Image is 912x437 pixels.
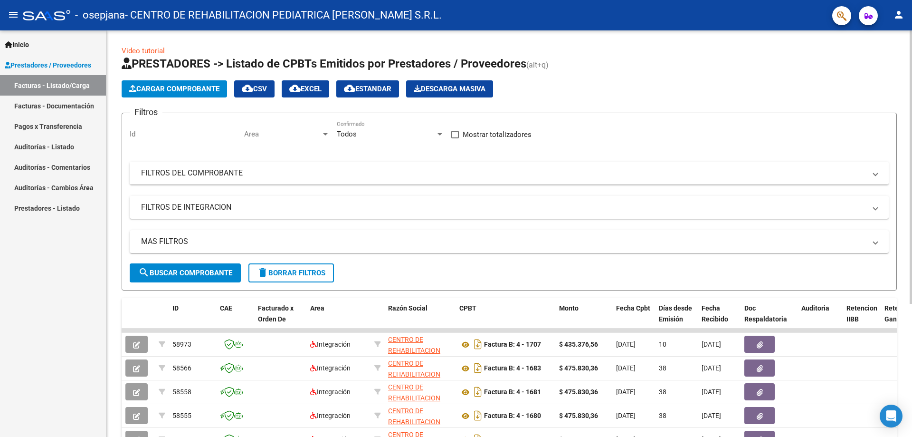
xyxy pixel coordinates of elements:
[612,298,655,340] datatable-header-cell: Fecha Cpbt
[129,85,219,93] span: Cargar Comprobante
[242,83,253,94] mat-icon: cloud_download
[702,340,721,348] span: [DATE]
[220,304,232,312] span: CAE
[472,408,484,423] i: Descargar documento
[559,364,598,372] strong: $ 475.830,36
[456,298,555,340] datatable-header-cell: CPBT
[310,304,324,312] span: Area
[130,106,162,119] h3: Filtros
[388,334,452,354] div: 30713516607
[172,304,179,312] span: ID
[655,298,698,340] datatable-header-cell: Días desde Emisión
[234,80,275,97] button: CSV
[310,388,351,396] span: Integración
[744,304,787,323] span: Doc Respaldatoria
[388,383,440,434] span: CENTRO DE REHABILITACION PEDIATRICA [PERSON_NAME] S.R.L.
[846,304,877,323] span: Retencion IIBB
[459,304,476,312] span: CPBT
[388,358,452,378] div: 30713516607
[242,85,267,93] span: CSV
[172,340,191,348] span: 58973
[616,304,650,312] span: Fecha Cpbt
[122,80,227,97] button: Cargar Comprobante
[216,298,254,340] datatable-header-cell: CAE
[254,298,306,340] datatable-header-cell: Facturado x Orden De
[169,298,216,340] datatable-header-cell: ID
[257,267,268,278] mat-icon: delete
[659,304,692,323] span: Días desde Emisión
[484,341,541,349] strong: Factura B: 4 - 1707
[484,365,541,372] strong: Factura B: 4 - 1683
[130,230,889,253] mat-expansion-panel-header: MAS FILTROS
[138,269,232,277] span: Buscar Comprobante
[616,412,636,419] span: [DATE]
[702,304,728,323] span: Fecha Recibido
[344,85,391,93] span: Estandar
[310,340,351,348] span: Integración
[559,412,598,419] strong: $ 475.830,36
[893,9,904,20] mat-icon: person
[472,337,484,352] i: Descargar documento
[388,359,440,410] span: CENTRO DE REHABILITACION PEDIATRICA [PERSON_NAME] S.R.L.
[310,364,351,372] span: Integración
[472,384,484,399] i: Descargar documento
[141,168,866,178] mat-panel-title: FILTROS DEL COMPROBANTE
[130,263,241,282] button: Buscar Comprobante
[880,405,902,427] div: Open Intercom Messenger
[8,9,19,20] mat-icon: menu
[659,364,666,372] span: 38
[257,269,325,277] span: Borrar Filtros
[659,412,666,419] span: 38
[122,47,165,55] a: Video tutorial
[472,360,484,376] i: Descargar documento
[5,39,29,50] span: Inicio
[843,298,881,340] datatable-header-cell: Retencion IIBB
[406,80,493,97] button: Descarga Masiva
[130,196,889,219] mat-expansion-panel-header: FILTROS DE INTEGRACION
[75,5,125,26] span: - osepjana
[125,5,442,26] span: - CENTRO DE REHABILITACION PEDIATRICA [PERSON_NAME] S.R.L.
[388,304,427,312] span: Razón Social
[702,412,721,419] span: [DATE]
[559,340,598,348] strong: $ 435.376,56
[172,364,191,372] span: 58566
[289,85,322,93] span: EXCEL
[698,298,741,340] datatable-header-cell: Fecha Recibido
[172,412,191,419] span: 58555
[659,388,666,396] span: 38
[310,412,351,419] span: Integración
[484,412,541,420] strong: Factura B: 4 - 1680
[388,382,452,402] div: 30713516607
[122,57,526,70] span: PRESTADORES -> Listado de CPBTs Emitidos por Prestadores / Proveedores
[406,80,493,97] app-download-masive: Descarga masiva de comprobantes (adjuntos)
[559,388,598,396] strong: $ 475.830,36
[388,406,452,426] div: 30713516607
[141,202,866,213] mat-panel-title: FILTROS DE INTEGRACION
[344,83,355,94] mat-icon: cloud_download
[659,340,666,348] span: 10
[559,304,579,312] span: Monto
[138,267,150,278] mat-icon: search
[555,298,612,340] datatable-header-cell: Monto
[337,130,357,138] span: Todos
[258,304,294,323] span: Facturado x Orden De
[244,130,321,138] span: Area
[336,80,399,97] button: Estandar
[5,60,91,70] span: Prestadores / Proveedores
[130,162,889,185] mat-expansion-panel-header: FILTROS DEL COMPROBANTE
[616,388,636,396] span: [DATE]
[741,298,798,340] datatable-header-cell: Doc Respaldatoria
[616,340,636,348] span: [DATE]
[388,336,440,387] span: CENTRO DE REHABILITACION PEDIATRICA [PERSON_NAME] S.R.L.
[702,388,721,396] span: [DATE]
[801,304,829,312] span: Auditoria
[414,85,485,93] span: Descarga Masiva
[484,388,541,396] strong: Factura B: 4 - 1681
[172,388,191,396] span: 58558
[141,236,866,247] mat-panel-title: MAS FILTROS
[248,263,334,282] button: Borrar Filtros
[384,298,456,340] datatable-header-cell: Razón Social
[798,298,843,340] datatable-header-cell: Auditoria
[289,83,301,94] mat-icon: cloud_download
[463,129,532,140] span: Mostrar totalizadores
